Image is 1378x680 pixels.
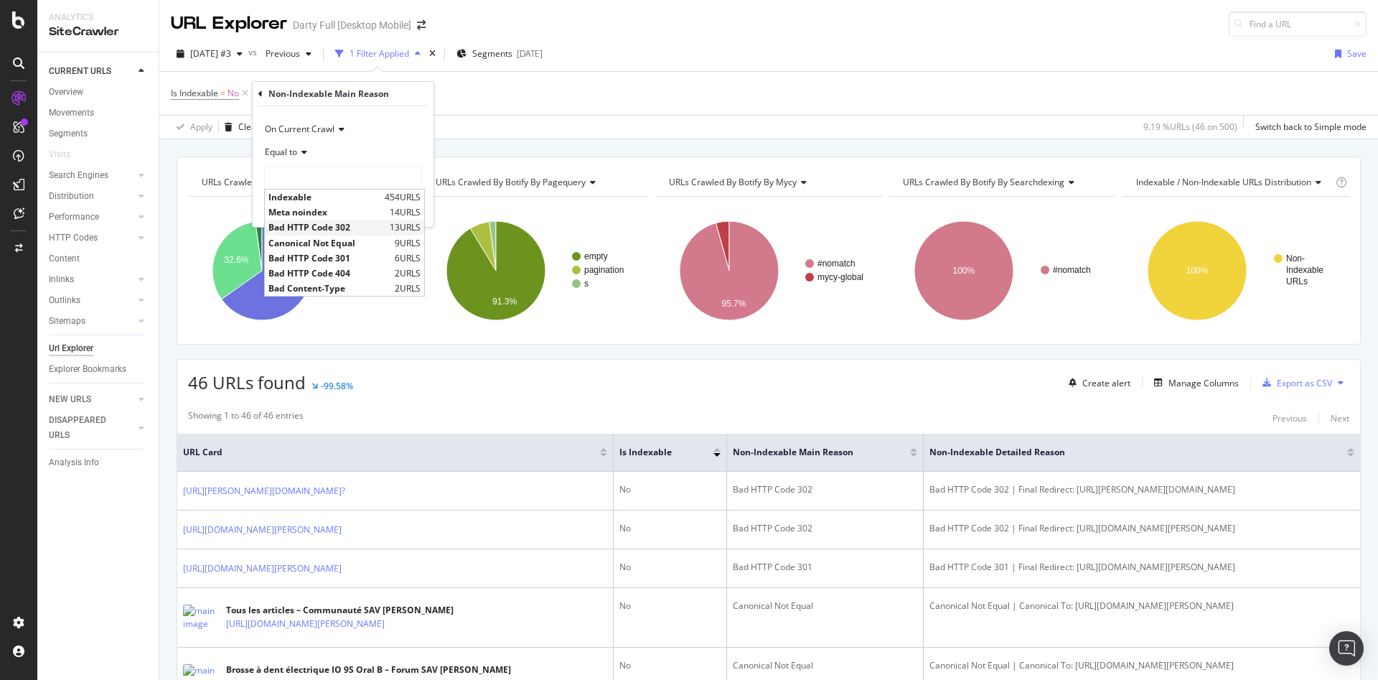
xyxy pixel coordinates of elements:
div: Non-Indexable Main Reason [268,88,389,100]
div: Canonical Not Equal [733,600,917,613]
div: Overview [49,85,83,100]
span: URLs Crawled By Botify By searchdexing [903,176,1064,188]
div: Inlinks [49,272,74,287]
div: Previous [1272,412,1307,424]
a: Segments [49,126,149,141]
a: Visits [49,147,85,162]
text: mycy-global [817,272,863,282]
a: Sitemaps [49,314,134,329]
div: Search Engines [49,168,108,183]
text: 95.7% [722,299,746,309]
div: No [619,659,721,672]
button: Export as CSV [1257,371,1332,394]
a: Inlinks [49,272,134,287]
div: Save [1347,47,1367,60]
button: Apply [171,116,212,139]
div: Canonical Not Equal | Canonical To: [URL][DOMAIN_NAME][PERSON_NAME] [929,659,1354,672]
span: Bad Content-Type [268,282,391,294]
div: Canonical Not Equal [733,659,917,672]
h4: URLs Crawled By Botify By darty_com [199,171,402,194]
button: Cancel [258,201,304,215]
text: #nomatch [1053,265,1091,275]
a: Content [49,251,149,266]
div: Create alert [1082,377,1130,389]
a: Outlinks [49,293,134,308]
svg: A chart. [188,208,412,333]
img: tab_domain_overview_orange.svg [60,83,71,95]
img: logo_orange.svg [23,23,34,34]
span: Bad HTTP Code 404 [268,267,391,279]
a: Explorer Bookmarks [49,362,149,377]
div: Visits [49,147,70,162]
span: 2 URLS [395,282,421,294]
div: Analysis Info [49,455,99,470]
svg: A chart. [1122,208,1349,333]
button: [DATE] #3 [171,42,248,65]
div: times [426,47,439,61]
span: URLs Crawled By Botify By pagequery [436,176,586,188]
span: Is Indexable [619,446,692,459]
text: 100% [1186,266,1209,276]
a: Overview [49,85,149,100]
div: Bad HTTP Code 302 [733,483,917,496]
div: 9.19 % URLs ( 46 on 500 ) [1143,121,1237,133]
text: Non- [1286,253,1305,264]
h4: Indexable / Non-Indexable URLs Distribution [1133,171,1333,194]
span: Is Indexable [171,87,218,99]
a: Url Explorer [49,341,149,356]
h4: URLs Crawled By Botify By searchdexing [900,171,1103,194]
div: Bad HTTP Code 301 | Final Redirect: [URL][DOMAIN_NAME][PERSON_NAME] [929,561,1354,574]
img: main image [183,605,219,630]
div: Url Explorer [49,341,93,356]
div: Apply [190,121,212,133]
text: s [584,279,589,289]
a: DISAPPEARED URLS [49,413,134,443]
input: Find a URL [1229,11,1367,37]
button: 1 Filter Applied [329,42,426,65]
a: [URL][DOMAIN_NAME][PERSON_NAME] [226,617,385,631]
text: 100% [952,266,975,276]
span: Non-Indexable Detailed Reason [929,446,1326,459]
span: Non-Indexable Main Reason [733,446,889,459]
a: NEW URLS [49,392,134,407]
svg: A chart. [889,208,1116,333]
div: Tous les articles – Communauté SAV [PERSON_NAME] [226,604,454,617]
a: HTTP Codes [49,230,134,246]
a: Movements [49,106,149,121]
div: Switch back to Simple mode [1255,121,1367,133]
a: Distribution [49,189,134,204]
span: 454 URLS [385,191,421,203]
img: tab_keywords_by_traffic_grey.svg [165,83,177,95]
span: URLs Crawled By Botify By mycy [669,176,797,188]
span: vs [248,46,260,58]
div: Outlinks [49,293,80,308]
div: Open Intercom Messenger [1329,631,1364,666]
button: Save [1329,42,1367,65]
button: Manage Columns [1148,374,1239,391]
text: URLs [1286,276,1308,287]
div: Next [1331,412,1349,424]
a: Analysis Info [49,455,149,470]
div: Performance [49,210,99,225]
a: CURRENT URLS [49,64,134,79]
span: No [228,83,239,103]
button: Switch back to Simple mode [1250,116,1367,139]
div: Explorer Bookmarks [49,362,126,377]
div: Domaine: [DOMAIN_NAME] [37,37,162,49]
div: v 4.0.25 [40,23,70,34]
div: DISAPPEARED URLS [49,413,121,443]
svg: A chart. [655,208,879,333]
span: Bad HTTP Code 301 [268,252,391,264]
a: Performance [49,210,134,225]
button: Next [1331,409,1349,427]
span: Equal to [265,146,297,158]
div: Domaine [75,85,111,94]
text: 32.6% [224,255,248,265]
span: 6 URLS [395,252,421,264]
span: 9 URLS [395,237,421,249]
text: empty [584,251,608,261]
div: -99.58% [321,380,353,392]
span: URL Card [183,446,596,459]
